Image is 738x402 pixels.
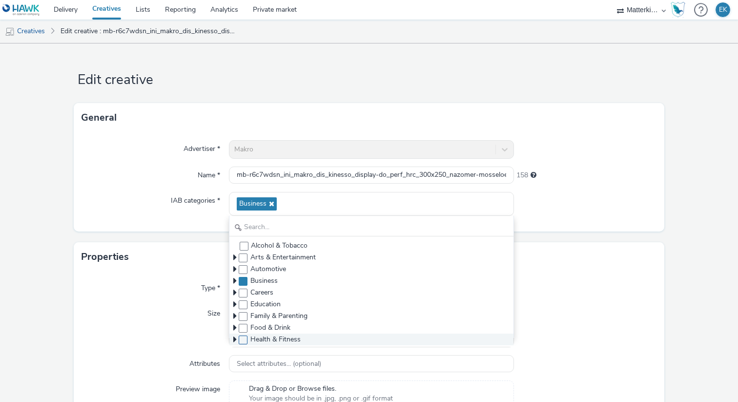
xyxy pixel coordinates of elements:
[671,2,685,18] img: Hawk Academy
[5,27,15,37] img: mobile
[531,170,536,180] div: Maximum 255 characters
[250,276,278,286] span: Business
[185,355,224,369] label: Attributes
[237,360,321,368] span: Select attributes... (optional)
[194,167,224,180] label: Name *
[56,20,240,43] a: Edit creative : mb-r6c7wdsn_ini_makro_dis_kinesso_display-do_perf_hrc_300x250_nazomer-mosseloeste...
[2,4,40,16] img: undefined Logo
[250,288,273,297] span: Careers
[251,241,307,251] span: Alcohol & Tobacco
[74,71,664,89] h1: Edit creative
[250,264,286,274] span: Automotive
[250,253,316,262] span: Arts & Entertainment
[197,279,224,293] label: Type *
[250,299,281,309] span: Education
[250,346,311,356] span: Hobbies & Interests
[250,335,301,344] span: Health & Fitness
[671,2,689,18] a: Hawk Academy
[172,381,224,394] label: Preview image
[250,323,290,333] span: Food & Drink
[239,200,266,208] span: Business
[229,219,513,236] input: Search...
[81,250,129,264] h3: Properties
[249,384,393,394] span: Drag & Drop or Browse files.
[250,311,307,321] span: Family & Parenting
[167,192,224,206] label: IAB categories *
[229,167,514,184] input: Name
[719,2,727,17] div: EK
[516,170,528,180] span: 158
[204,305,224,318] label: Size
[180,140,224,154] label: Advertiser *
[81,110,117,125] h3: General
